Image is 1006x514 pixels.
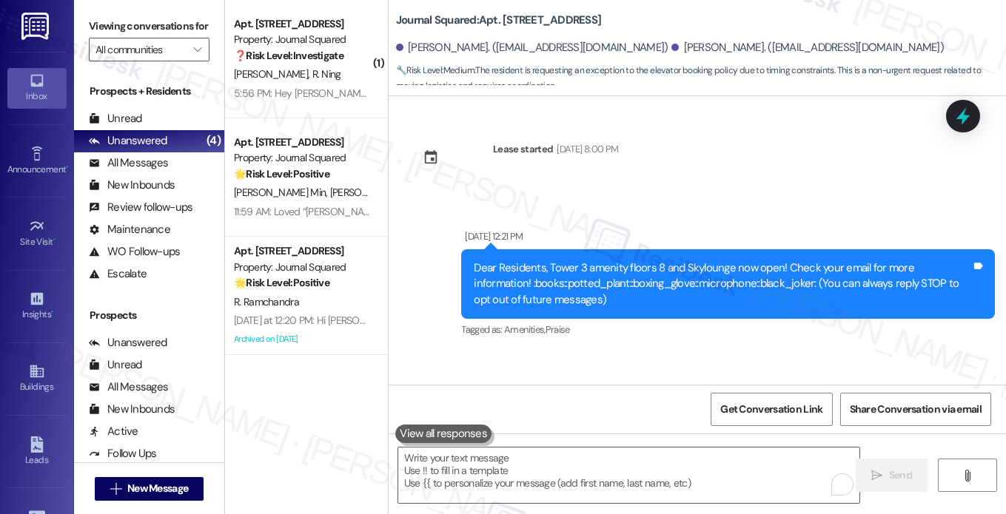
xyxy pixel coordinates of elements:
[711,393,832,426] button: Get Conversation Link
[234,16,371,32] div: Apt. [STREET_ADDRESS]
[461,319,995,340] div: Tagged as:
[89,177,175,193] div: New Inbounds
[962,470,973,481] i: 
[234,32,371,47] div: Property: Journal Squared
[234,167,329,180] strong: 🌟 Risk Level: Positive
[889,467,912,483] span: Send
[89,424,138,439] div: Active
[7,68,67,108] a: Inbox
[74,308,224,323] div: Prospects
[396,13,601,28] b: Journal Squared: Apt. [STREET_ADDRESS]
[234,150,371,166] div: Property: Journal Squared
[461,229,523,244] div: [DATE] 12:21 PM
[89,357,142,373] div: Unread
[89,111,142,126] div: Unread
[856,459,928,492] button: Send
[127,481,188,496] span: New Message
[7,432,67,472] a: Leads
[504,323,546,336] span: Amenities ,
[671,40,944,55] div: [PERSON_NAME]. ([EMAIL_ADDRESS][DOMAIN_NAME])
[493,141,554,157] div: Lease started
[95,477,204,501] button: New Message
[53,234,56,245] span: •
[193,44,201,55] i: 
[7,359,67,399] a: Buildings
[234,243,371,259] div: Apt. [STREET_ADDRESS]
[7,214,67,254] a: Site Visit •
[89,446,157,461] div: Follow Ups
[396,63,1006,95] span: : The resident is requesting an exception to the elevator booking policy due to timing constraint...
[89,15,209,38] label: Viewing conversations for
[110,483,121,495] i: 
[234,295,299,308] span: R. Ramchandra
[51,307,53,317] span: •
[89,155,168,171] div: All Messages
[234,67,312,81] span: [PERSON_NAME]
[89,402,175,417] div: New Inbounds
[234,260,371,275] div: Property: Journal Squared
[89,335,167,351] div: Unanswered
[840,393,991,426] button: Share Conversation via email
[871,470,882,481] i: 
[21,13,52,40] img: ResiDesk Logo
[89,244,180,260] div: WO Follow-ups
[720,402,822,417] span: Get Conversation Link
[312,67,341,81] span: R. Ning
[232,330,372,348] div: Archived on [DATE]
[234,205,725,218] div: 11:59 AM: Loved “[PERSON_NAME] (Journal Squared): You're very welcome! Let me know if you need an...
[330,186,404,199] span: [PERSON_NAME]
[553,141,618,157] div: [DATE] 8:00 PM
[396,64,475,76] strong: 🔧 Risk Level: Medium
[203,129,224,152] div: (4)
[396,40,668,55] div: [PERSON_NAME]. ([EMAIL_ADDRESS][DOMAIN_NAME])
[7,286,67,326] a: Insights •
[89,222,170,237] div: Maintenance
[234,135,371,150] div: Apt. [STREET_ADDRESS]
[89,266,147,282] div: Escalate
[850,402,982,417] span: Share Conversation via email
[474,260,971,308] div: Dear Residents, Tower 3 amenity floors 8 and Skylounge now open! Check your email for more inform...
[234,186,330,199] span: [PERSON_NAME] Min
[234,276,329,289] strong: 🌟 Risk Level: Positive
[89,200,192,215] div: Review follow-ups
[234,49,343,62] strong: ❓ Risk Level: Investigate
[546,323,570,336] span: Praise
[398,447,860,503] textarea: To enrich screen reader interactions, please activate Accessibility in Grammarly extension settings
[95,38,186,61] input: All communities
[89,133,167,149] div: Unanswered
[74,84,224,99] div: Prospects + Residents
[89,379,168,395] div: All Messages
[66,162,68,172] span: •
